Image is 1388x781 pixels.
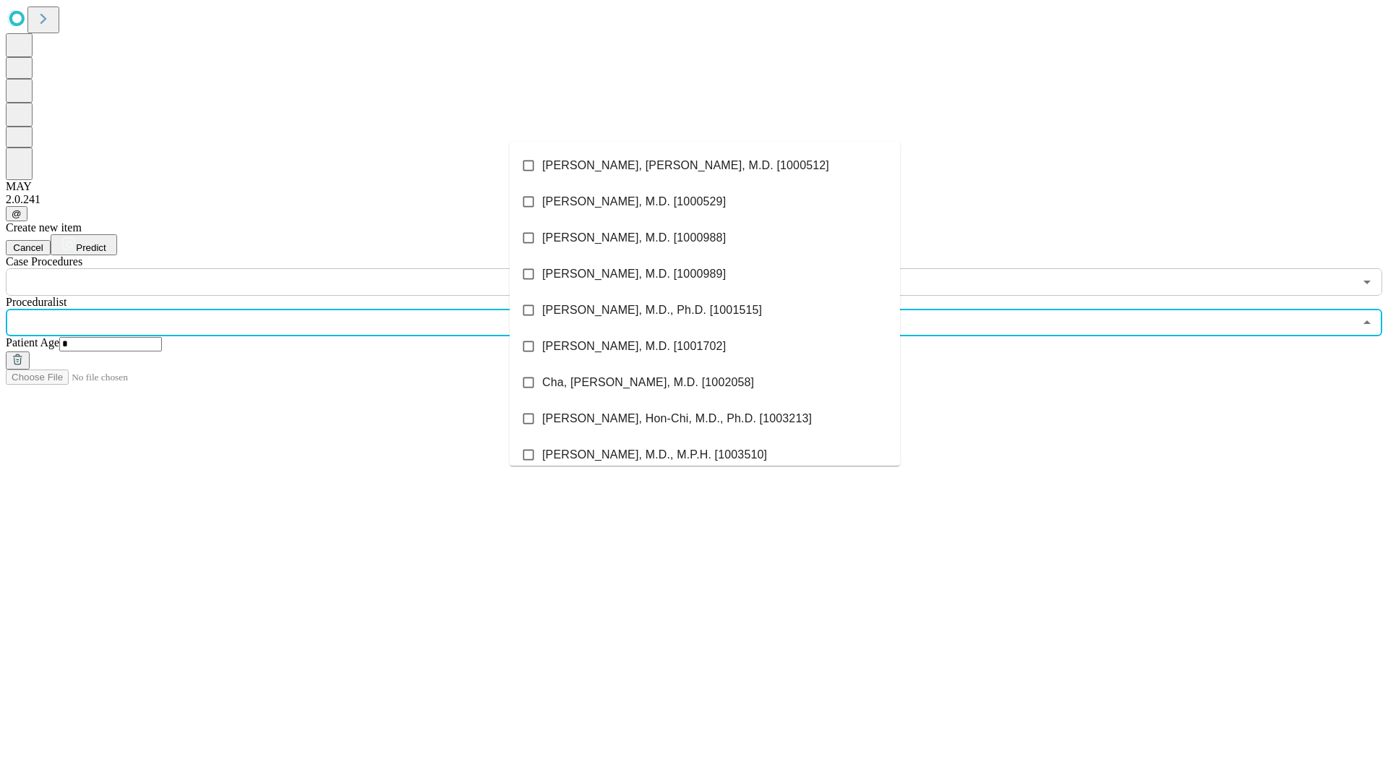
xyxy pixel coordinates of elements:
[6,180,1382,193] div: MAY
[542,229,726,247] span: [PERSON_NAME], M.D. [1000988]
[6,296,67,308] span: Proceduralist
[542,157,829,174] span: [PERSON_NAME], [PERSON_NAME], M.D. [1000512]
[51,234,117,255] button: Predict
[542,265,726,283] span: [PERSON_NAME], M.D. [1000989]
[542,374,754,391] span: Cha, [PERSON_NAME], M.D. [1002058]
[12,208,22,219] span: @
[542,446,767,464] span: [PERSON_NAME], M.D., M.P.H. [1003510]
[6,193,1382,206] div: 2.0.241
[1357,272,1377,292] button: Open
[6,336,59,349] span: Patient Age
[542,193,726,210] span: [PERSON_NAME], M.D. [1000529]
[542,302,762,319] span: [PERSON_NAME], M.D., Ph.D. [1001515]
[76,242,106,253] span: Predict
[6,221,82,234] span: Create new item
[6,240,51,255] button: Cancel
[6,206,27,221] button: @
[542,410,812,427] span: [PERSON_NAME], Hon-Chi, M.D., Ph.D. [1003213]
[1357,312,1377,333] button: Close
[542,338,726,355] span: [PERSON_NAME], M.D. [1001702]
[13,242,43,253] span: Cancel
[6,255,82,268] span: Scheduled Procedure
